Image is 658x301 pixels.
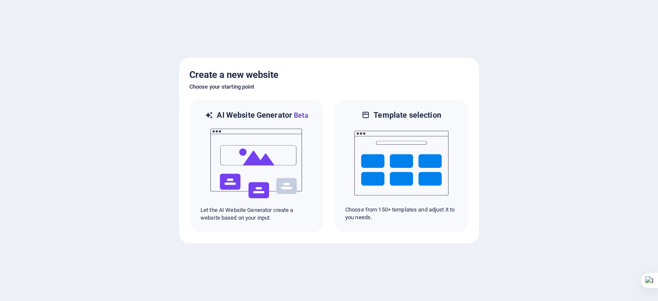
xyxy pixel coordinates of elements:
h6: Choose your starting point [189,82,469,92]
p: Choose from 150+ templates and adjust it to you needs. [345,206,458,221]
h5: Create a new website [189,68,469,82]
h6: AI Website Generator [217,110,308,121]
p: Let the AI Website Generator create a website based on your input. [200,206,313,222]
img: ai [209,121,304,206]
div: AI Website GeneratorBetaaiLet the AI Website Generator create a website based on your input. [189,99,324,233]
span: Beta [292,111,308,119]
div: Template selectionChoose from 150+ templates and adjust it to you needs. [334,99,469,233]
h6: Template selection [374,110,441,120]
